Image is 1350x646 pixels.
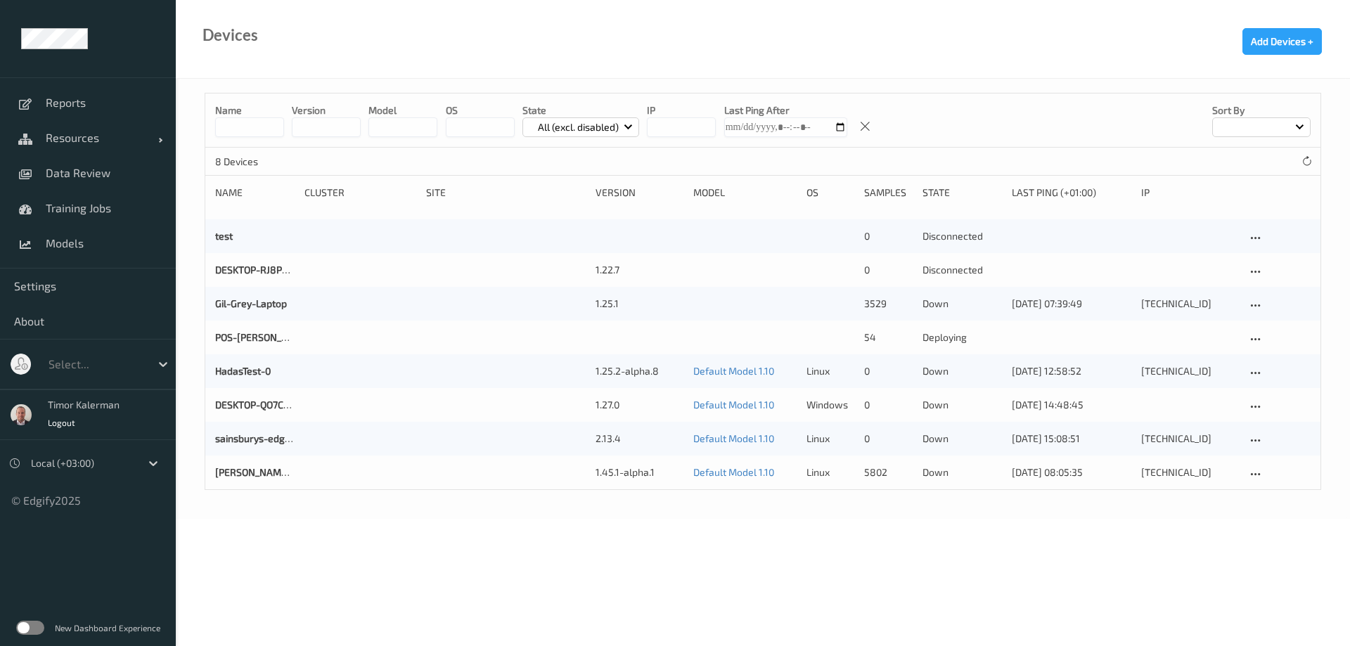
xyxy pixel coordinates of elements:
[596,186,683,200] div: version
[864,364,912,378] div: 0
[864,398,912,412] div: 0
[596,364,683,378] div: 1.25.2-alpha.8
[522,103,640,117] p: State
[215,399,300,411] a: DESKTOP-QO7CFLB
[202,28,258,42] div: Devices
[368,103,437,117] p: model
[215,264,303,276] a: DESKTOP-RJ8PDM8
[215,155,321,169] p: 8 Devices
[922,465,1002,479] p: down
[446,103,515,117] p: OS
[922,297,1002,311] p: down
[864,432,912,446] div: 0
[922,364,1002,378] p: down
[1141,186,1237,200] div: ip
[922,330,1002,344] p: deploying
[1012,398,1131,412] div: [DATE] 14:48:45
[922,229,1002,243] p: disconnected
[864,465,912,479] div: 5802
[864,229,912,243] div: 0
[1141,364,1237,378] div: [TECHNICAL_ID]
[215,186,295,200] div: Name
[215,432,303,444] a: sainsburys-edgibox
[215,365,271,377] a: HadasTest-0
[922,398,1002,412] p: down
[806,465,854,479] p: linux
[1012,432,1131,446] div: [DATE] 15:08:51
[864,186,912,200] div: Samples
[693,466,774,478] a: Default Model 1.10
[724,103,847,117] p: Last Ping After
[693,399,774,411] a: Default Model 1.10
[1242,28,1322,55] button: Add Devices +
[215,466,330,478] a: [PERSON_NAME]-pc-auto
[693,186,797,200] div: Model
[533,120,624,134] p: All (excl. disabled)
[596,263,683,277] div: 1.22.7
[922,432,1002,446] p: down
[1012,186,1131,200] div: Last Ping (+01:00)
[215,103,284,117] p: Name
[922,186,1002,200] div: State
[1012,465,1131,479] div: [DATE] 08:05:35
[864,297,912,311] div: 3529
[922,263,1002,277] p: disconnected
[215,230,233,242] a: test
[647,103,716,117] p: IP
[864,330,912,344] div: 54
[215,297,287,309] a: Gil-Grey-Laptop
[1012,297,1131,311] div: [DATE] 07:39:49
[215,331,312,343] a: POS-[PERSON_NAME]
[1141,297,1237,311] div: [TECHNICAL_ID]
[596,432,683,446] div: 2.13.4
[426,186,586,200] div: Site
[1012,364,1131,378] div: [DATE] 12:58:52
[806,432,854,446] p: linux
[292,103,361,117] p: version
[806,398,854,412] p: windows
[693,432,774,444] a: Default Model 1.10
[596,297,683,311] div: 1.25.1
[806,186,854,200] div: OS
[806,364,854,378] p: linux
[1212,103,1311,117] p: Sort by
[864,263,912,277] div: 0
[304,186,416,200] div: Cluster
[1141,465,1237,479] div: [TECHNICAL_ID]
[596,398,683,412] div: 1.27.0
[1141,432,1237,446] div: [TECHNICAL_ID]
[693,365,774,377] a: Default Model 1.10
[596,465,683,479] div: 1.45.1-alpha.1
